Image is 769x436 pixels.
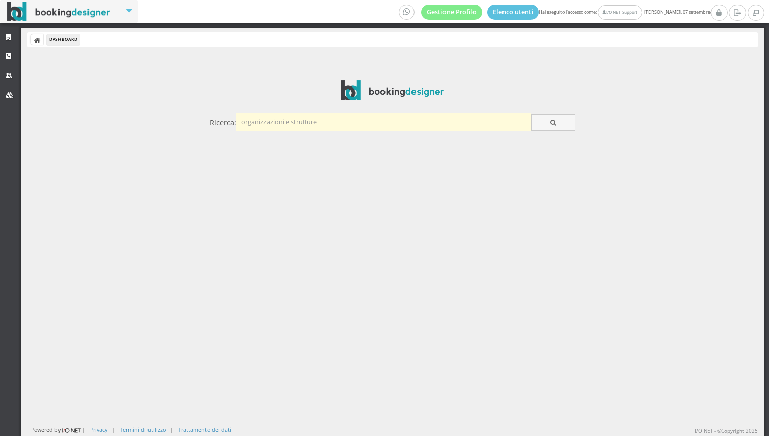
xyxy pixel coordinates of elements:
input: organizzazioni e strutture [236,113,531,130]
img: BookingDesigner.com [341,80,444,100]
a: Termini di utilizzo [120,426,166,433]
a: Gestione Profilo [421,5,482,20]
h4: Ricerca: [210,118,236,127]
img: BookingDesigner.com [7,2,110,21]
span: Hai eseguito l'accesso come: [PERSON_NAME], 07 settembre [399,5,711,20]
a: Elenco utenti [487,5,539,20]
div: Powered by | [31,426,85,434]
div: | [112,426,115,433]
a: Trattamento dei dati [178,426,231,433]
li: Dashboard [47,34,80,45]
a: Privacy [90,426,107,433]
div: | [170,426,173,433]
img: ionet_small_logo.png [61,426,82,434]
a: I/O NET Support [598,5,642,20]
